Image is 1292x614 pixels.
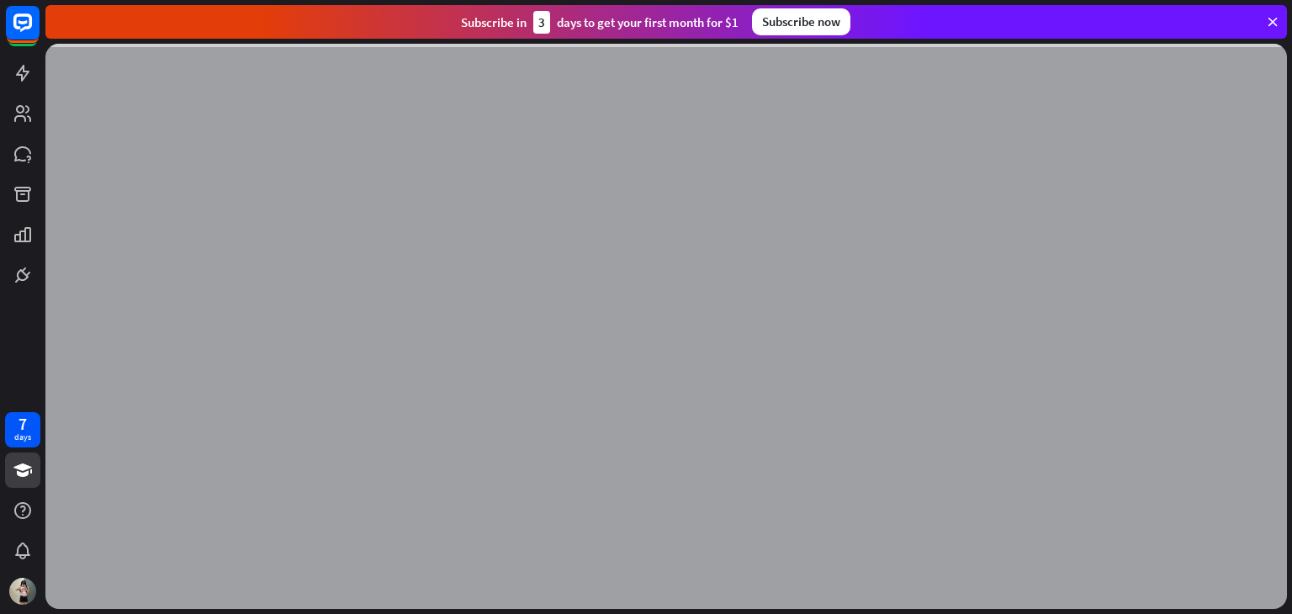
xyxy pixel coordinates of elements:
div: days [14,431,31,443]
div: Subscribe now [752,8,850,35]
div: Subscribe in days to get your first month for $1 [461,11,739,34]
div: 7 [19,416,27,431]
a: 7 days [5,412,40,447]
div: 3 [533,11,550,34]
